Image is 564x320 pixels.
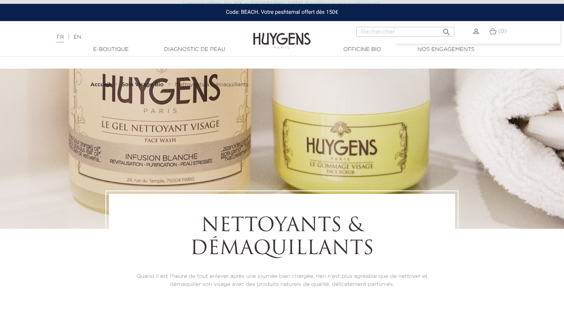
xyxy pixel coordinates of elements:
a: Nettoyants & Démaquillants [175,82,249,88]
a: Soin Visage Bio [122,82,166,88]
a: FR [56,34,64,43]
a: EN [73,34,81,40]
strong: Accueil [91,82,110,87]
img: Huygens [253,20,311,50]
a: Accueil [91,82,112,88]
a: Officine Bio [324,46,401,54]
a: E-Boutique [73,46,149,54]
div: | [53,33,229,42]
strong: Soin Visage Bio [122,82,164,87]
input: Rechercher [356,27,454,37]
a: Diagnostic de peau [156,46,233,54]
span: Nettoyants & Démaquillants [175,82,249,87]
p: Quand il est l'heure de tout enlever après une journée bien chargée, rien n'est plus agréable que... [130,272,434,289]
a: Nos engagements [407,46,484,54]
h1: Nettoyants & Démaquillants [130,215,434,261]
